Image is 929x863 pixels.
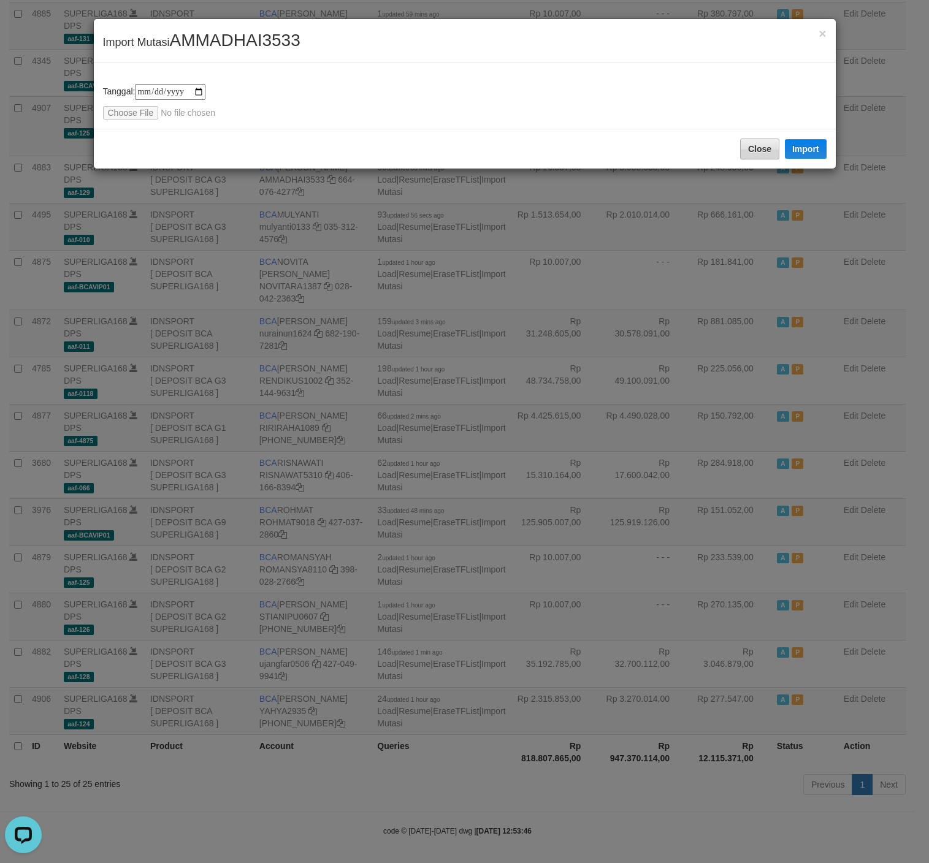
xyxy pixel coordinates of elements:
[819,27,826,40] button: Close
[785,139,827,159] button: Import
[103,84,827,120] div: Tanggal:
[103,36,300,48] span: Import Mutasi
[5,5,42,42] button: Open LiveChat chat widget
[740,139,779,159] button: Close
[819,26,826,40] span: ×
[170,31,300,50] span: AMMADHAI3533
